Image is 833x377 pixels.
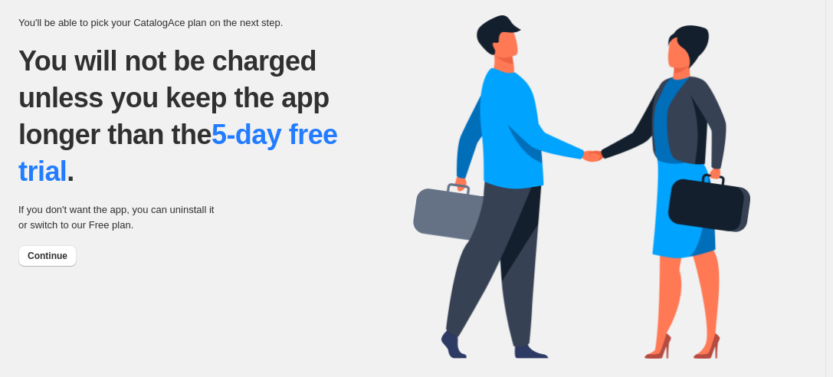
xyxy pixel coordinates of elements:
[18,43,379,190] p: You will not be charged unless you keep the app longer than the .
[28,250,67,262] span: Continue
[413,15,750,359] img: trial
[18,15,413,31] p: You'll be able to pick your CatalogAce plan on the next step.
[18,245,77,267] button: Continue
[18,202,221,233] p: If you don't want the app, you can uninstall it or switch to our Free plan.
